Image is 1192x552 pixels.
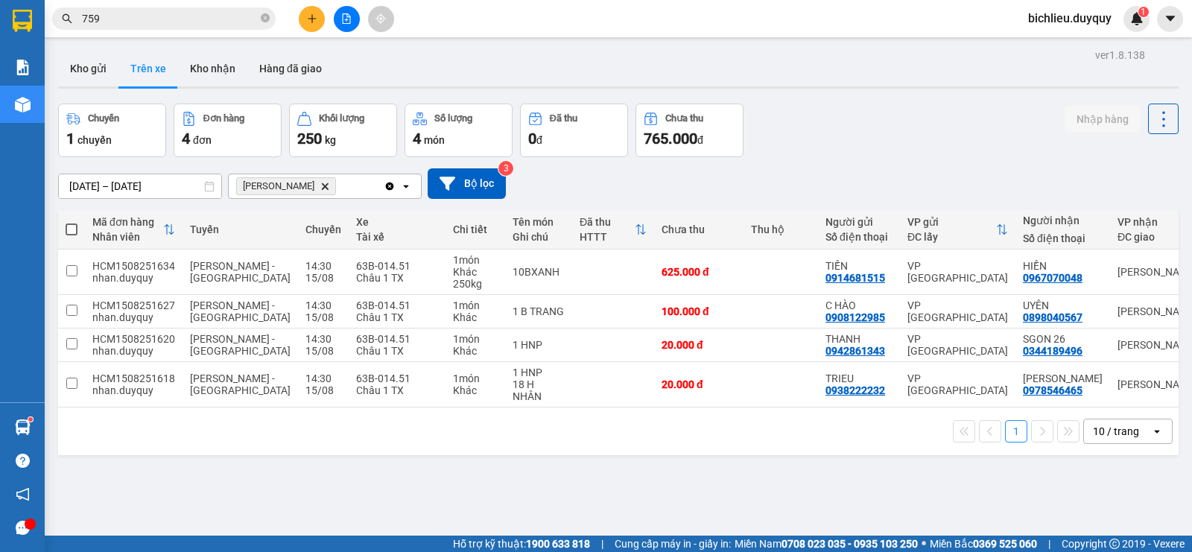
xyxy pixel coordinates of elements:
div: 625.000 đ [662,266,736,278]
div: 1 món [453,254,498,266]
div: 10 / trang [1093,424,1139,439]
div: TIẾN [825,260,893,272]
div: 1 món [453,299,498,311]
div: Đơn hàng [203,113,244,124]
span: ⚪️ [922,541,926,547]
div: Tuyến [190,223,291,235]
span: question-circle [16,454,30,468]
input: Selected Vĩnh Kim. [339,179,340,194]
button: Đã thu0đ [520,104,628,157]
span: 250 [297,130,322,147]
span: copyright [1109,539,1120,549]
div: Tài xế [356,231,438,243]
div: THANH [825,333,893,345]
div: 0942861343 [825,345,885,357]
div: Xe [356,216,438,228]
button: Chuyến1chuyến [58,104,166,157]
div: Chuyến [305,223,341,235]
div: 0978546465 [1023,384,1082,396]
span: | [601,536,603,552]
div: HTTT [580,231,635,243]
div: VP [GEOGRAPHIC_DATA] [907,372,1008,396]
div: 250 kg [453,278,498,290]
span: close-circle [261,12,270,26]
svg: open [1151,425,1163,437]
span: [PERSON_NAME] - [GEOGRAPHIC_DATA] [190,333,291,357]
strong: 1900 633 818 [526,538,590,550]
span: message [16,521,30,535]
div: 15/08 [305,311,341,323]
button: Khối lượng250kg [289,104,397,157]
div: 1 HNP [513,339,565,351]
span: đ [536,134,542,146]
input: Select a date range. [59,174,221,198]
div: Ghi chú [513,231,565,243]
div: ver 1.8.138 [1095,47,1145,63]
strong: 0369 525 060 [973,538,1037,550]
span: 1 [1141,7,1146,17]
div: 63B-014.51 [356,299,438,311]
strong: 0708 023 035 - 0935 103 250 [782,538,918,550]
div: Số lượng [434,113,472,124]
div: 20.000 đ [662,378,736,390]
div: Khác [453,266,498,278]
div: 0898040567 [1023,311,1082,323]
div: VP [GEOGRAPHIC_DATA] [907,333,1008,357]
img: warehouse-icon [15,97,31,112]
span: 1 [66,130,74,147]
span: 765.000 [644,130,697,147]
div: 14:30 [305,372,341,384]
div: nhan.duyquy [92,272,175,284]
div: Người nhận [1023,215,1103,226]
button: Số lượng4món [405,104,513,157]
div: Người gửi [825,216,893,228]
div: Châu 1 TX [356,345,438,357]
span: notification [16,487,30,501]
div: 15/08 [305,384,341,396]
div: 14:30 [305,299,341,311]
span: đơn [193,134,212,146]
div: HCM1508251634 [92,260,175,272]
div: SGON 26 [1023,333,1103,345]
div: Thu hộ [751,223,811,235]
span: Miền Nam [735,536,918,552]
svg: Clear all [384,180,396,192]
div: 0908122985 [825,311,885,323]
div: HIỀN [1023,260,1103,272]
div: Châu 1 TX [356,272,438,284]
div: Châu 1 TX [356,384,438,396]
span: caret-down [1164,12,1177,25]
div: 1 món [453,372,498,384]
th: Toggle SortBy [900,210,1015,250]
div: 0967070048 [1023,272,1082,284]
span: 4 [182,130,190,147]
div: MINH DAI [1023,372,1103,384]
div: 1 món [453,333,498,345]
div: Chuyến [88,113,119,124]
div: 14:30 [305,260,341,272]
div: VP [GEOGRAPHIC_DATA] [907,260,1008,284]
span: món [424,134,445,146]
div: Khác [453,345,498,357]
span: chuyến [77,134,112,146]
div: 18 H NHÂN [513,378,565,402]
span: Miền Bắc [930,536,1037,552]
div: UYÊN [1023,299,1103,311]
div: Số điện thoại [825,231,893,243]
div: nhan.duyquy [92,311,175,323]
button: Đơn hàng4đơn [174,104,282,157]
button: plus [299,6,325,32]
div: 1 HNP [513,367,565,378]
button: Kho nhận [178,51,247,86]
button: Kho gửi [58,51,118,86]
span: 0 [528,130,536,147]
div: Đã thu [550,113,577,124]
div: Chưa thu [662,223,736,235]
img: logo-vxr [13,10,32,32]
span: search [62,13,72,24]
div: VP [GEOGRAPHIC_DATA] [907,299,1008,323]
div: 14:30 [305,333,341,345]
span: Vĩnh Kim, close by backspace [236,177,336,195]
button: Trên xe [118,51,178,86]
div: Tên món [513,216,565,228]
